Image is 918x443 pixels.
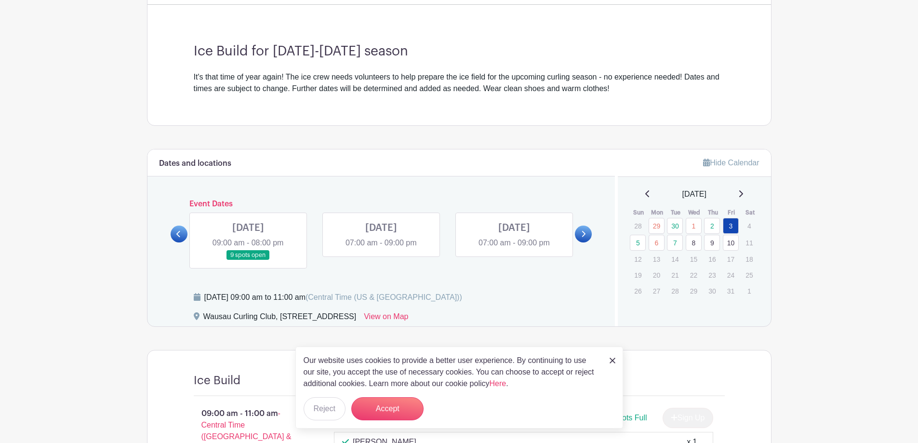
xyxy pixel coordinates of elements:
p: 11 [741,235,757,250]
a: 8 [686,235,702,251]
p: 12 [630,252,646,267]
p: 13 [649,252,665,267]
a: 3 [723,218,739,234]
div: It's that time of year again! The ice crew needs volunteers to help prepare the ice field for the... [194,71,725,94]
th: Sat [741,208,759,217]
a: 5 [630,235,646,251]
p: 22 [686,268,702,282]
p: 27 [649,283,665,298]
a: 2 [704,218,720,234]
a: 1 [686,218,702,234]
p: 31 [723,283,739,298]
p: 19 [630,268,646,282]
th: Mon [648,208,667,217]
a: Here [490,379,506,388]
a: 7 [667,235,683,251]
p: 23 [704,268,720,282]
p: 4 [741,218,757,233]
a: 6 [649,235,665,251]
p: 16 [704,252,720,267]
p: 21 [667,268,683,282]
p: 25 [741,268,757,282]
img: close_button-5f87c8562297e5c2d7936805f587ecaba9071eb48480494691a3f1689db116b3.svg [610,358,615,363]
button: Reject [304,397,346,420]
th: Thu [704,208,722,217]
a: 30 [667,218,683,234]
a: Hide Calendar [703,159,759,167]
p: 24 [723,268,739,282]
span: [DATE] [682,188,706,200]
p: Our website uses cookies to provide a better user experience. By continuing to use our site, you ... [304,355,599,389]
th: Sun [629,208,648,217]
p: 30 [704,283,720,298]
a: 10 [723,235,739,251]
a: 29 [649,218,665,234]
p: 28 [667,283,683,298]
p: 14 [667,252,683,267]
h6: Event Dates [187,200,575,209]
p: 26 [630,283,646,298]
p: 29 [686,283,702,298]
p: 15 [686,252,702,267]
button: Accept [351,397,424,420]
th: Wed [685,208,704,217]
span: (Central Time (US & [GEOGRAPHIC_DATA])) [306,293,462,301]
h4: Ice Build [194,374,240,388]
div: [DATE] 09:00 am to 11:00 am [204,292,462,303]
a: 9 [704,235,720,251]
h3: Ice Build for [DATE]-[DATE] season [194,43,725,60]
p: 17 [723,252,739,267]
a: View on Map [364,311,408,326]
p: 20 [649,268,665,282]
div: Wausau Curling Club, [STREET_ADDRESS] [203,311,357,326]
h6: Dates and locations [159,159,231,168]
p: 18 [741,252,757,267]
p: 28 [630,218,646,233]
th: Tue [666,208,685,217]
p: 1 [741,283,757,298]
th: Fri [722,208,741,217]
span: Spots Full [612,414,647,422]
